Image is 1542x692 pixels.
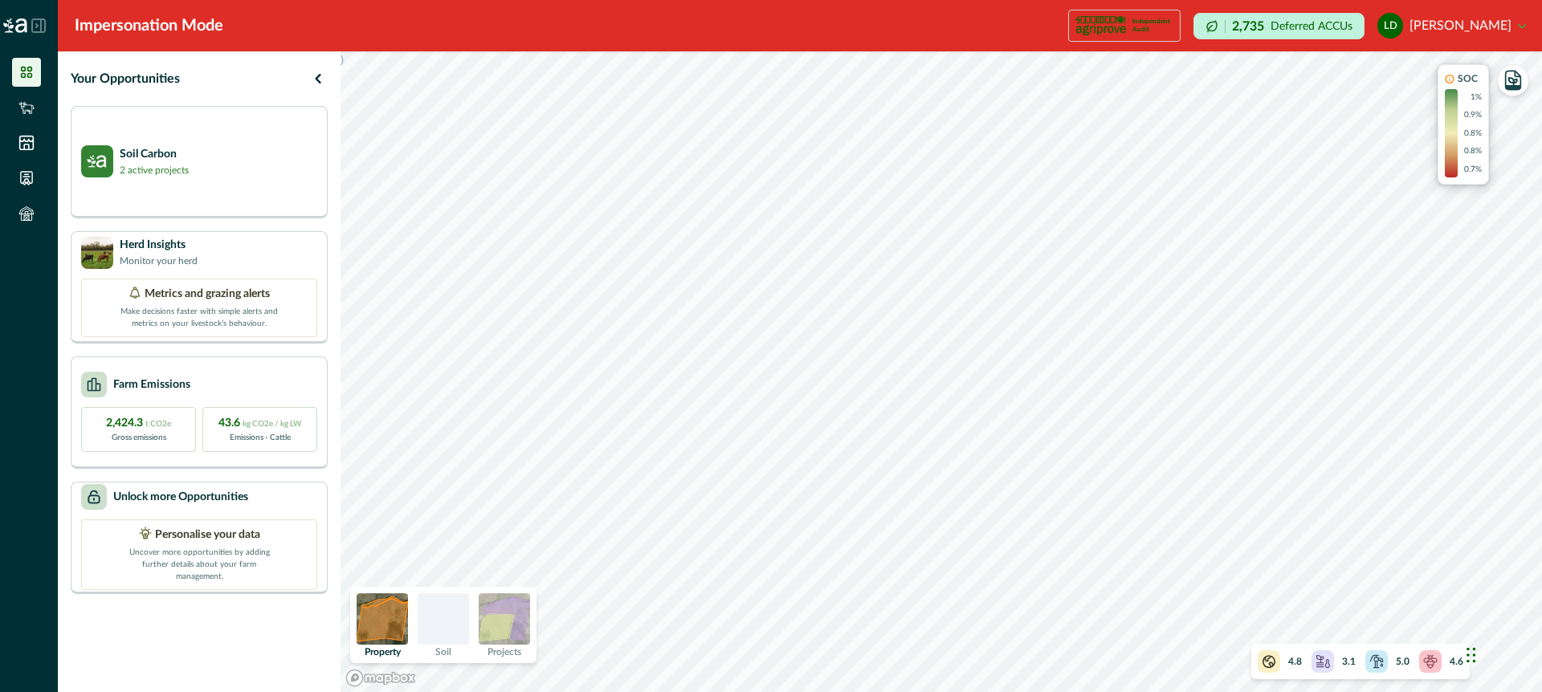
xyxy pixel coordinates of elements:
p: Soil [435,647,451,657]
iframe: Chat Widget [1462,615,1542,692]
p: Uncover more opportunities by adding further details about your farm management. [119,543,279,583]
p: Gross emissions [112,432,166,444]
img: Logo [3,18,27,33]
p: 0.9% [1464,109,1482,121]
div: Impersonation Mode [75,14,223,38]
p: Projects [487,647,521,657]
p: SOC [1458,71,1478,86]
p: 5.0 [1396,654,1409,669]
p: 4.6 [1450,654,1463,669]
p: Property [365,647,401,657]
span: kg CO2e / kg LW [243,420,302,428]
p: Personalise your data [155,527,260,543]
img: certification logo [1075,13,1126,39]
span: t CO2e [145,420,171,428]
p: 2,424.3 [106,415,171,432]
p: Independent Audit [1132,18,1173,34]
a: Mapbox logo [345,669,416,687]
p: 43.6 [218,415,302,432]
p: Emissions - Cattle [230,432,291,444]
p: Metrics and grazing alerts [145,286,270,303]
p: 0.7% [1464,164,1482,176]
p: Soil Carbon [120,146,189,163]
p: Herd Insights [120,237,198,254]
p: 0.8% [1464,145,1482,157]
button: leonie doran[PERSON_NAME] [1377,6,1526,45]
p: 1% [1471,92,1482,104]
p: 0.8% [1464,128,1482,140]
p: Deferred ACCUs [1271,20,1352,32]
p: Your Opportunities [71,69,180,88]
p: 2 active projects [120,163,189,177]
p: Unlock more Opportunities [113,489,248,506]
p: Monitor your herd [120,254,198,268]
p: 4.8 [1288,654,1302,669]
div: Drag [1467,631,1476,679]
img: property preview [357,593,408,645]
p: 2,735 [1232,20,1264,33]
p: 3.1 [1342,654,1356,669]
p: Farm Emissions [113,377,190,393]
p: Make decisions faster with simple alerts and metrics on your livestock’s behaviour. [119,303,279,330]
img: projects preview [479,593,530,645]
